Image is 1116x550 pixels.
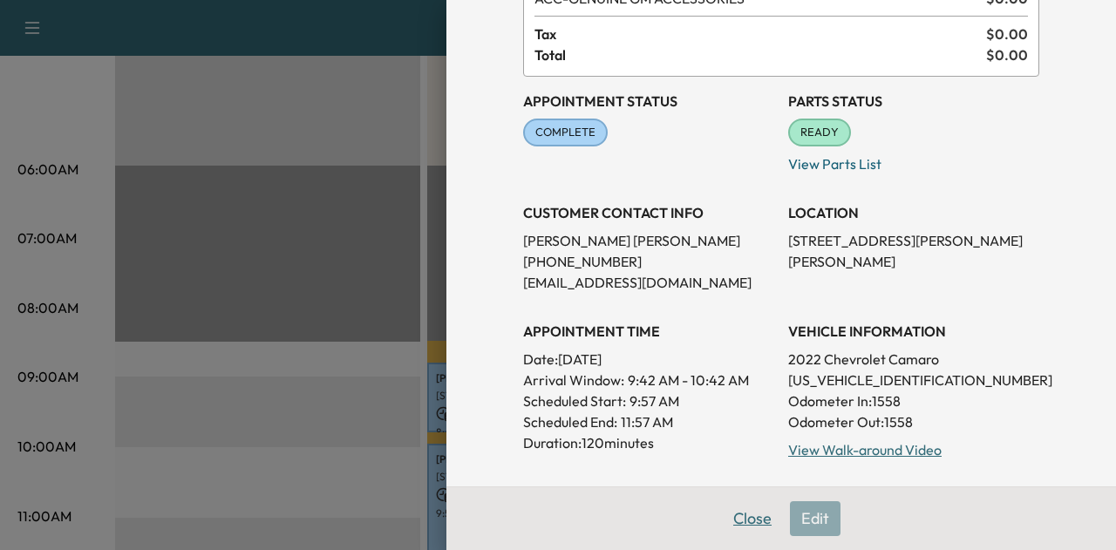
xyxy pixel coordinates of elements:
p: 2022 Chevrolet Camaro [788,349,1039,370]
p: Duration: 120 minutes [523,432,774,453]
h3: LOCATION [788,202,1039,223]
p: Scheduled Start: [523,390,626,411]
button: Close [722,501,783,536]
span: 9:42 AM - 10:42 AM [628,370,749,390]
span: Total [534,44,986,65]
p: 9:57 AM [629,390,679,411]
span: COMPLETE [525,124,606,141]
p: [STREET_ADDRESS][PERSON_NAME][PERSON_NAME] [788,230,1039,272]
h3: Parts Status [788,91,1039,112]
p: [US_VEHICLE_IDENTIFICATION_NUMBER] [788,370,1039,390]
p: Odometer Out: 1558 [788,411,1039,432]
span: Tax [534,24,986,44]
span: $ 0.00 [986,24,1028,44]
p: Odometer In: 1558 [788,390,1039,411]
h3: APPOINTMENT TIME [523,321,774,342]
h3: Appointment Status [523,91,774,112]
p: 11:57 AM [621,411,673,432]
a: View Walk-around Video [788,441,942,458]
p: [PERSON_NAME] [PERSON_NAME] [523,230,774,251]
h3: VEHICLE INFORMATION [788,321,1039,342]
h3: CUSTOMER CONTACT INFO [523,202,774,223]
p: View Parts List [788,146,1039,174]
span: $ 0.00 [986,44,1028,65]
p: [EMAIL_ADDRESS][DOMAIN_NAME] [523,272,774,293]
span: READY [790,124,849,141]
p: Scheduled End: [523,411,617,432]
p: Arrival Window: [523,370,774,390]
p: [PHONE_NUMBER] [523,251,774,272]
p: Date: [DATE] [523,349,774,370]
